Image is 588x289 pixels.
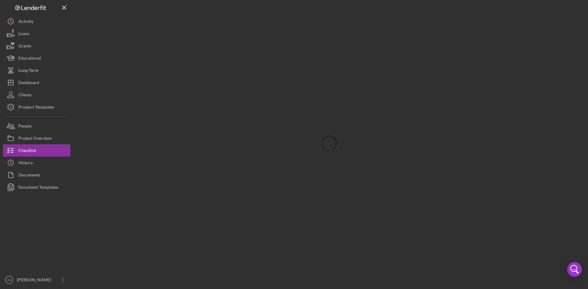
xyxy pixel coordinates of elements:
div: Clients [18,89,32,102]
button: Product Templates [3,101,70,113]
div: [PERSON_NAME] [15,274,55,287]
div: Documents [18,169,40,183]
div: Open Intercom Messenger [567,262,582,277]
button: Clients [3,89,70,101]
button: Dashboard [3,76,70,89]
button: Loans [3,28,70,40]
button: Project Overview [3,132,70,144]
div: Loans [18,28,29,41]
button: Document Templates [3,181,70,193]
button: Long-Term [3,64,70,76]
div: Document Templates [18,181,58,195]
div: Dashboard [18,76,39,90]
button: Activity [3,15,70,28]
div: Checklist [18,144,36,158]
text: SN [7,278,11,282]
div: Educational [18,52,41,66]
div: People [18,120,32,134]
button: SN[PERSON_NAME] [3,274,70,286]
button: History [3,157,70,169]
button: Documents [3,169,70,181]
button: People [3,120,70,132]
button: Checklist [3,144,70,157]
div: History [18,157,33,170]
div: Product Templates [18,101,54,115]
button: Educational [3,52,70,64]
div: Grants [18,40,31,54]
div: Project Overview [18,132,52,146]
div: Activity [18,15,33,29]
div: Long-Term [18,64,39,78]
button: Grants [3,40,70,52]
